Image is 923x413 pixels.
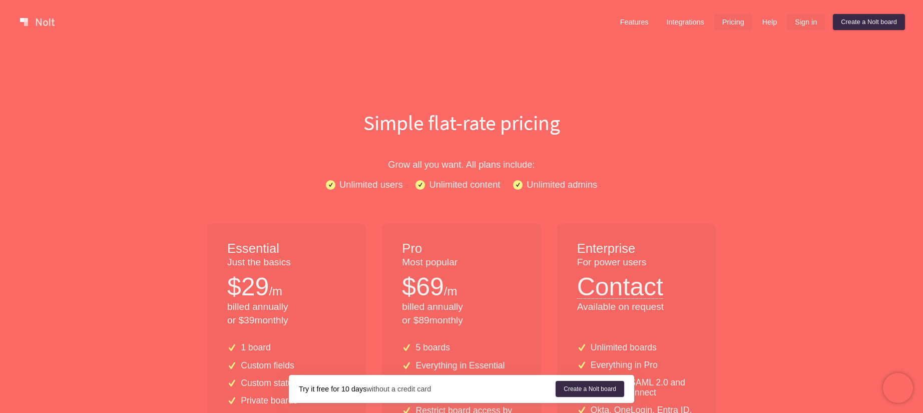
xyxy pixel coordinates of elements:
[299,385,366,393] strong: Try it free for 10 days
[416,343,450,352] p: 5 boards
[577,256,696,269] p: For power users
[227,300,346,327] p: billed annually or $ 39 monthly
[429,177,500,192] p: Unlimited content
[402,300,521,327] p: billed annually or $ 89 monthly
[416,361,505,370] p: Everything in Essential
[527,177,597,192] p: Unlimited admins
[444,283,457,300] p: /m
[241,343,271,352] p: 1 board
[227,256,346,269] p: Just the basics
[787,14,825,30] a: Sign in
[833,14,905,30] a: Create a Nolt board
[141,157,782,172] p: Grow all you want. All plans include:
[339,177,403,192] p: Unlimited users
[556,381,624,397] a: Create a Nolt board
[883,373,913,403] iframe: Chatra live chat
[577,269,663,299] button: Contact
[591,360,658,370] p: Everything in Pro
[227,240,346,258] h1: Essential
[241,361,294,370] p: Custom fields
[402,269,443,304] p: $ 69
[299,384,556,394] div: without a credit card
[754,14,785,30] a: Help
[658,14,712,30] a: Integrations
[612,14,657,30] a: Features
[269,283,282,300] p: /m
[591,343,657,352] p: Unlimited boards
[402,240,521,258] h1: Pro
[227,269,269,304] p: $ 29
[577,240,696,258] h1: Enterprise
[402,256,521,269] p: Most popular
[714,14,752,30] a: Pricing
[141,108,782,137] h1: Simple flat-rate pricing
[577,300,696,314] p: Available on request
